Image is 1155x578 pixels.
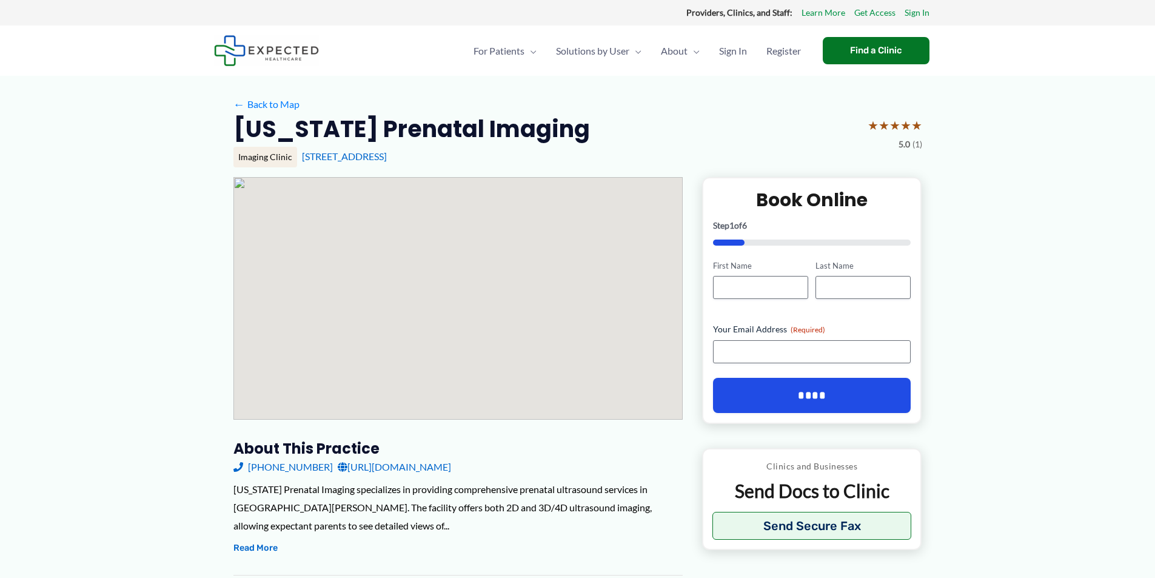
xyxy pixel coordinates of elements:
p: Clinics and Businesses [712,459,912,474]
span: Menu Toggle [688,30,700,72]
span: ★ [879,114,889,136]
a: Get Access [854,5,896,21]
span: Menu Toggle [524,30,537,72]
h2: [US_STATE] Prenatal Imaging [233,114,590,144]
span: ★ [911,114,922,136]
span: Solutions by User [556,30,629,72]
button: Read More [233,541,278,556]
a: [STREET_ADDRESS] [302,150,387,162]
span: ← [233,98,245,110]
a: [URL][DOMAIN_NAME] [338,458,451,476]
h3: About this practice [233,439,683,458]
label: Your Email Address [713,323,911,335]
div: [US_STATE] Prenatal Imaging specializes in providing comprehensive prenatal ultrasound services i... [233,480,683,534]
span: 1 [729,220,734,230]
a: Sign In [905,5,929,21]
span: 5.0 [899,136,910,152]
span: (Required) [791,325,825,334]
p: Step of [713,221,911,230]
label: Last Name [815,260,911,272]
span: About [661,30,688,72]
span: ★ [868,114,879,136]
p: Send Docs to Clinic [712,479,912,503]
a: AboutMenu Toggle [651,30,709,72]
span: (1) [912,136,922,152]
span: Sign In [719,30,747,72]
span: ★ [889,114,900,136]
strong: Providers, Clinics, and Staff: [686,7,792,18]
span: 6 [742,220,747,230]
a: [PHONE_NUMBER] [233,458,333,476]
h2: Book Online [713,188,911,212]
img: Expected Healthcare Logo - side, dark font, small [214,35,319,66]
a: ←Back to Map [233,95,300,113]
nav: Primary Site Navigation [464,30,811,72]
a: Register [757,30,811,72]
a: Solutions by UserMenu Toggle [546,30,651,72]
div: Imaging Clinic [233,147,297,167]
a: For PatientsMenu Toggle [464,30,546,72]
a: Find a Clinic [823,37,929,64]
span: ★ [900,114,911,136]
label: First Name [713,260,808,272]
button: Send Secure Fax [712,512,912,540]
span: Menu Toggle [629,30,641,72]
a: Learn More [802,5,845,21]
span: For Patients [474,30,524,72]
span: Register [766,30,801,72]
a: Sign In [709,30,757,72]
